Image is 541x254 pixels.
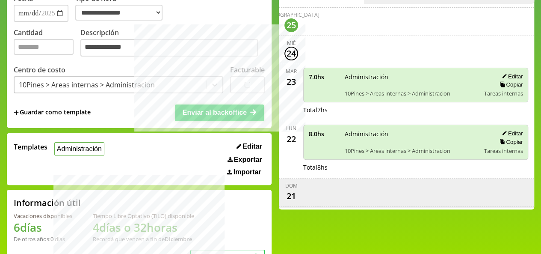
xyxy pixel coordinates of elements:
[309,73,339,81] span: 7.0 hs
[14,28,80,59] label: Cantidad
[14,220,72,235] h1: 6 días
[93,235,194,243] div: Recordá que vencen a fin de
[54,142,104,155] button: Administración
[14,212,72,220] div: Vacaciones disponibles
[14,108,91,117] span: +Guardar como template
[183,109,247,116] span: Enviar al backoffice
[285,182,297,189] div: dom
[93,220,194,235] h1: 4 días o 32 horas
[80,39,258,57] textarea: Descripción
[497,81,523,88] button: Copiar
[14,142,47,152] span: Templates
[263,11,319,18] div: [DEMOGRAPHIC_DATA]
[284,18,298,32] div: 25
[303,163,529,171] div: Total 8 hs
[497,138,523,146] button: Copiar
[484,90,523,97] span: Tareas internas
[484,147,523,155] span: Tareas internas
[303,106,529,114] div: Total 7 hs
[175,105,264,121] button: Enviar al backoffice
[287,39,296,47] div: mié
[345,90,478,97] span: 10Pines > Areas internas > Administracion
[75,5,163,21] select: Tipo de hora
[242,143,262,150] span: Editar
[234,168,261,176] span: Importar
[286,68,297,75] div: mar
[234,156,262,164] span: Exportar
[165,235,192,243] b: Diciembre
[499,130,523,137] button: Editar
[14,235,72,243] div: De otros años: 0 días
[14,65,65,75] label: Centro de costo
[284,47,298,60] div: 24
[499,73,523,80] button: Editar
[14,39,74,55] input: Cantidad
[345,147,478,155] span: 10Pines > Areas internas > Administracion
[309,130,339,138] span: 8.0 hs
[14,108,19,117] span: +
[345,130,478,138] span: Administración
[93,212,194,220] div: Tiempo Libre Optativo (TiLO) disponible
[345,73,478,81] span: Administración
[80,28,265,59] label: Descripción
[234,142,265,151] button: Editar
[284,189,298,203] div: 21
[279,4,534,209] div: scrollable content
[284,132,298,146] div: 22
[14,197,81,209] h2: Información útil
[19,80,155,90] div: 10Pines > Areas internas > Administracion
[284,75,298,89] div: 23
[286,125,296,132] div: lun
[225,155,264,164] button: Exportar
[230,65,265,75] label: Facturable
